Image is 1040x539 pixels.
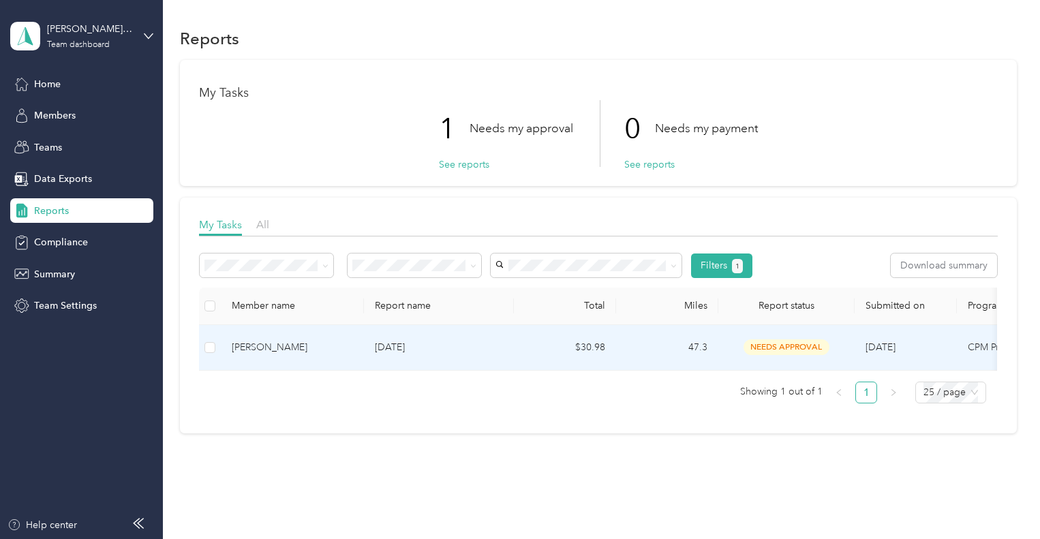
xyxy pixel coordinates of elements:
span: Members [34,108,76,123]
button: 1 [732,259,744,273]
td: 47.3 [616,325,718,371]
li: Next Page [883,382,904,403]
span: Home [34,77,61,91]
span: Teams [34,140,62,155]
div: Miles [627,300,707,311]
span: My Tasks [199,218,242,231]
p: Needs my payment [655,120,758,137]
p: [DATE] [375,340,503,355]
span: needs approval [744,339,829,355]
button: left [828,382,850,403]
th: Member name [221,288,364,325]
iframe: Everlance-gr Chat Button Frame [964,463,1040,539]
li: 1 [855,382,877,403]
span: Compliance [34,235,88,249]
span: All [256,218,269,231]
span: 1 [735,260,739,273]
span: Showing 1 out of 1 [740,382,823,402]
div: [PERSON_NAME]'s Team [47,22,132,36]
span: Data Exports [34,172,92,186]
p: Needs my approval [470,120,573,137]
button: Help center [7,518,77,532]
span: Reports [34,204,69,218]
span: left [835,388,843,397]
div: Team dashboard [47,41,110,49]
td: $30.98 [514,325,616,371]
p: 1 [439,100,470,157]
span: right [889,388,898,397]
h1: My Tasks [199,86,998,100]
button: Filters1 [691,253,753,278]
div: Total [525,300,605,311]
button: See reports [439,157,489,172]
div: [PERSON_NAME] [232,340,353,355]
th: Submitted on [855,288,957,325]
li: Previous Page [828,382,850,403]
span: Team Settings [34,298,97,313]
button: See reports [624,157,675,172]
p: 0 [624,100,655,157]
button: right [883,382,904,403]
div: Member name [232,300,353,311]
button: Download summary [891,253,997,277]
span: [DATE] [866,341,896,353]
h1: Reports [180,31,239,46]
th: Report name [364,288,514,325]
a: 1 [856,382,876,403]
div: Page Size [915,382,986,403]
span: Summary [34,267,75,281]
span: Report status [729,300,844,311]
span: 25 / page [923,382,978,403]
